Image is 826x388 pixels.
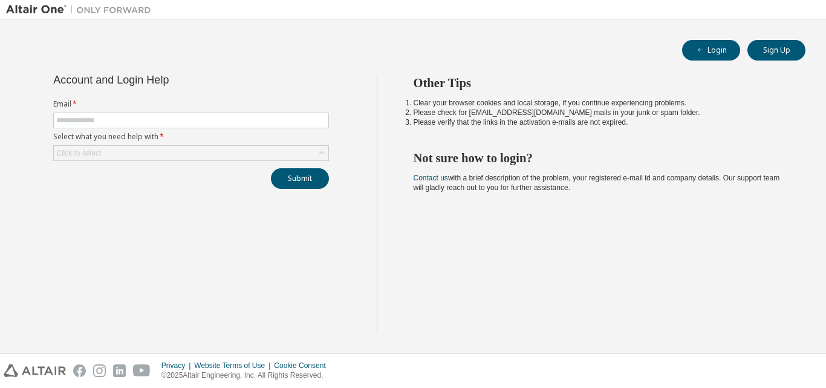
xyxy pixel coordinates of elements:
[414,117,784,127] li: Please verify that the links in the activation e-mails are not expired.
[161,370,333,381] p: © 2025 Altair Engineering, Inc. All Rights Reserved.
[4,364,66,377] img: altair_logo.svg
[56,148,101,158] div: Click to select
[747,40,805,61] button: Sign Up
[682,40,740,61] button: Login
[53,75,274,85] div: Account and Login Help
[414,174,448,182] a: Contact us
[54,146,328,160] div: Click to select
[274,361,333,370] div: Cookie Consent
[113,364,126,377] img: linkedin.svg
[133,364,151,377] img: youtube.svg
[271,168,329,189] button: Submit
[414,174,780,192] span: with a brief description of the problem, your registered e-mail id and company details. Our suppo...
[53,99,329,109] label: Email
[73,364,86,377] img: facebook.svg
[161,361,194,370] div: Privacy
[414,98,784,108] li: Clear your browser cookies and local storage, if you continue experiencing problems.
[93,364,106,377] img: instagram.svg
[194,361,274,370] div: Website Terms of Use
[414,108,784,117] li: Please check for [EMAIL_ADDRESS][DOMAIN_NAME] mails in your junk or spam folder.
[414,75,784,91] h2: Other Tips
[53,132,329,142] label: Select what you need help with
[6,4,157,16] img: Altair One
[414,150,784,166] h2: Not sure how to login?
